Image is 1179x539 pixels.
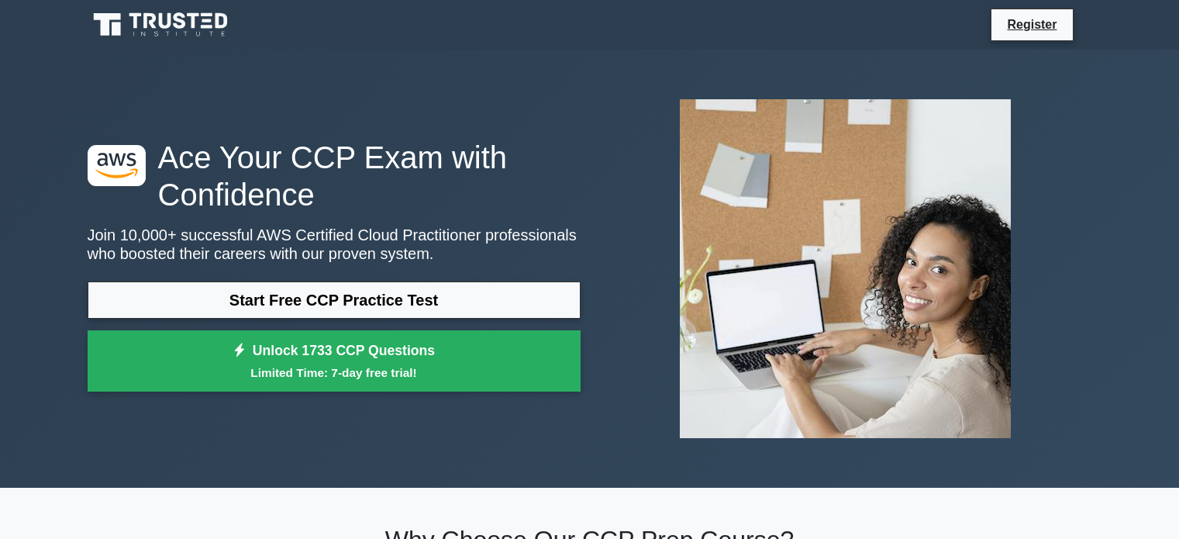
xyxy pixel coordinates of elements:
[88,330,581,392] a: Unlock 1733 CCP QuestionsLimited Time: 7-day free trial!
[88,139,581,213] h1: Ace Your CCP Exam with Confidence
[88,226,581,263] p: Join 10,000+ successful AWS Certified Cloud Practitioner professionals who boosted their careers ...
[998,15,1066,34] a: Register
[88,282,581,319] a: Start Free CCP Practice Test
[107,364,561,382] small: Limited Time: 7-day free trial!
